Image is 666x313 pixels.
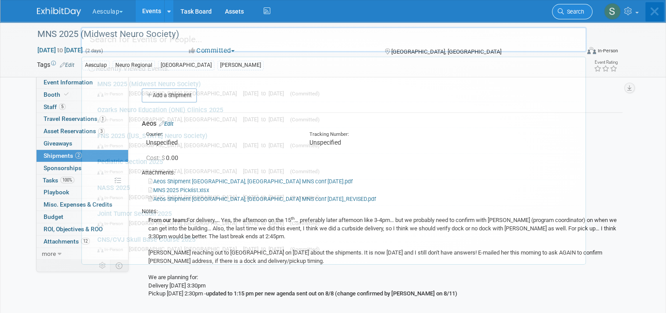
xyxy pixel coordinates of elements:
span: [DATE] to [DATE] [243,90,288,97]
a: Pediatric Section 2025 In-Person [GEOGRAPHIC_DATA], [GEOGRAPHIC_DATA] [DATE] to [DATE] (Committed) [93,154,581,179]
span: [DATE] to [DATE] [243,246,288,252]
span: (Committed) [290,168,320,175]
a: CNS/CVJ Skull Base Course 2025 In-Person [GEOGRAPHIC_DATA], [GEOGRAPHIC_DATA] [DATE] to [DATE] (C... [93,232,581,257]
span: [GEOGRAPHIC_DATA], [GEOGRAPHIC_DATA] [129,194,241,200]
span: (Committed) [290,194,320,200]
input: Search for Events or People... [81,27,587,52]
span: [GEOGRAPHIC_DATA], [GEOGRAPHIC_DATA] [129,246,241,252]
span: In-Person [97,169,127,175]
div: Recently Viewed Events: [86,57,581,76]
span: (Committed) [290,246,320,252]
a: MNS 2025 (Midwest Neuro Society) In-Person [GEOGRAPHIC_DATA], [GEOGRAPHIC_DATA] [DATE] to [DATE] ... [93,76,581,102]
span: [DATE] to [DATE] [243,168,288,175]
span: (Committed) [290,220,320,226]
span: In-Person [97,247,127,252]
span: [DATE] to [DATE] [243,194,288,200]
span: [GEOGRAPHIC_DATA], [GEOGRAPHIC_DATA] [129,142,241,149]
a: Joint Tumor Section 2025 In-Person [GEOGRAPHIC_DATA], [GEOGRAPHIC_DATA] [DATE] to [DATE] (Committed) [93,206,581,231]
span: [GEOGRAPHIC_DATA], [GEOGRAPHIC_DATA] [129,168,241,175]
span: In-Person [97,221,127,226]
span: [GEOGRAPHIC_DATA], [GEOGRAPHIC_DATA] [129,220,241,226]
span: In-Person [97,91,127,97]
span: In-Person [97,195,127,200]
span: In-Person [97,143,127,149]
span: (Committed) [290,142,320,149]
span: (Committed) [290,116,320,123]
span: [DATE] to [DATE] [243,220,288,226]
span: [DATE] to [DATE] [243,116,288,123]
a: FNS 2025 ([US_STATE] Neuro Society) In-Person [GEOGRAPHIC_DATA], [GEOGRAPHIC_DATA] [DATE] to [DAT... [93,128,581,153]
span: [DATE] to [DATE] [243,142,288,149]
a: Ozarks Neuro Education (ONE) Clinics 2025 In-Person [GEOGRAPHIC_DATA], [GEOGRAPHIC_DATA] [DATE] t... [93,102,581,127]
a: NASS 2025 In-Person [GEOGRAPHIC_DATA], [GEOGRAPHIC_DATA] [DATE] to [DATE] (Committed) [93,180,581,205]
span: [GEOGRAPHIC_DATA], [GEOGRAPHIC_DATA] [129,116,241,123]
span: (Committed) [290,91,320,97]
span: In-Person [97,117,127,123]
span: [GEOGRAPHIC_DATA], [GEOGRAPHIC_DATA] [129,90,241,97]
